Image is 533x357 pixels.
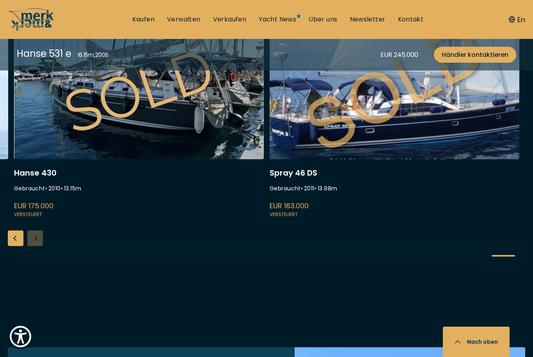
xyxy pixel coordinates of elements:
a: Kaufen [132,15,155,24]
button: En [509,14,525,25]
a: Über uns [309,15,337,24]
a: Verwalten [167,15,201,24]
a: Verkaufen [213,15,247,24]
a: Kontakt [398,15,424,24]
a: Newsletter [350,15,386,24]
div: Hanse 531 e [17,47,71,60]
a: Yacht News [259,15,296,24]
div: EUR 245.000 [380,50,418,60]
span: Händler kontaktieren [442,50,508,60]
a: Händler kontaktieren [434,47,516,63]
button: Show Accessibility Preferences [8,324,33,349]
div: 16.15 m , 2005 [77,51,108,59]
div: Previous slide [8,230,23,246]
button: Nach oben [443,327,510,357]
